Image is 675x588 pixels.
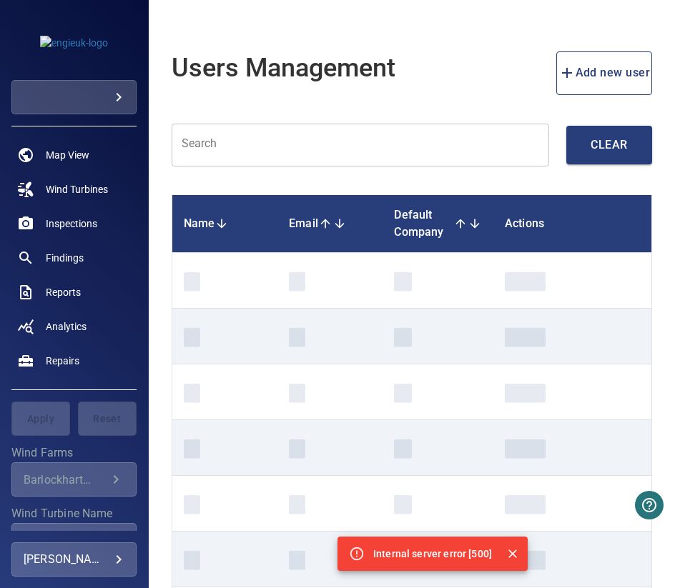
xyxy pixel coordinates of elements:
div: Name [184,215,266,232]
th: Toggle SortBy [277,195,383,253]
div: Wind Turbine Name [11,523,137,557]
th: Toggle SortBy [383,195,493,253]
div: Barlockhart_Moor [24,473,107,487]
button: Clear [566,126,652,164]
span: Findings [46,251,84,265]
div: Actions [505,215,640,232]
a: analytics noActive [11,309,137,344]
a: windturbines noActive [11,172,137,206]
div: Wind Farms [11,462,137,497]
th: Toggle SortBy [172,195,277,253]
div: [PERSON_NAME] [24,548,124,571]
a: findings noActive [11,241,137,275]
img: engieuk-logo [40,36,108,50]
a: repairs noActive [11,344,137,378]
p: Internal server error [500] [373,547,492,561]
div: engieuk [11,80,137,114]
a: map noActive [11,138,137,172]
span: Wind Turbines [46,182,108,196]
div: Email [289,215,371,232]
button: Close [503,544,522,563]
span: Repairs [46,354,79,368]
label: Wind Turbine Name [11,508,137,519]
span: Map View [46,148,89,162]
div: Default Company [394,206,482,241]
span: Inspections [46,216,97,231]
span: Add new user [558,63,651,83]
span: Reports [46,285,81,299]
label: Wind Farms [11,447,137,459]
span: Analytics [46,319,87,334]
h1: Users Management [172,54,395,83]
a: inspections noActive [11,206,137,241]
a: reports noActive [11,275,137,309]
button: add new user [556,51,653,95]
span: Clear [595,135,624,155]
